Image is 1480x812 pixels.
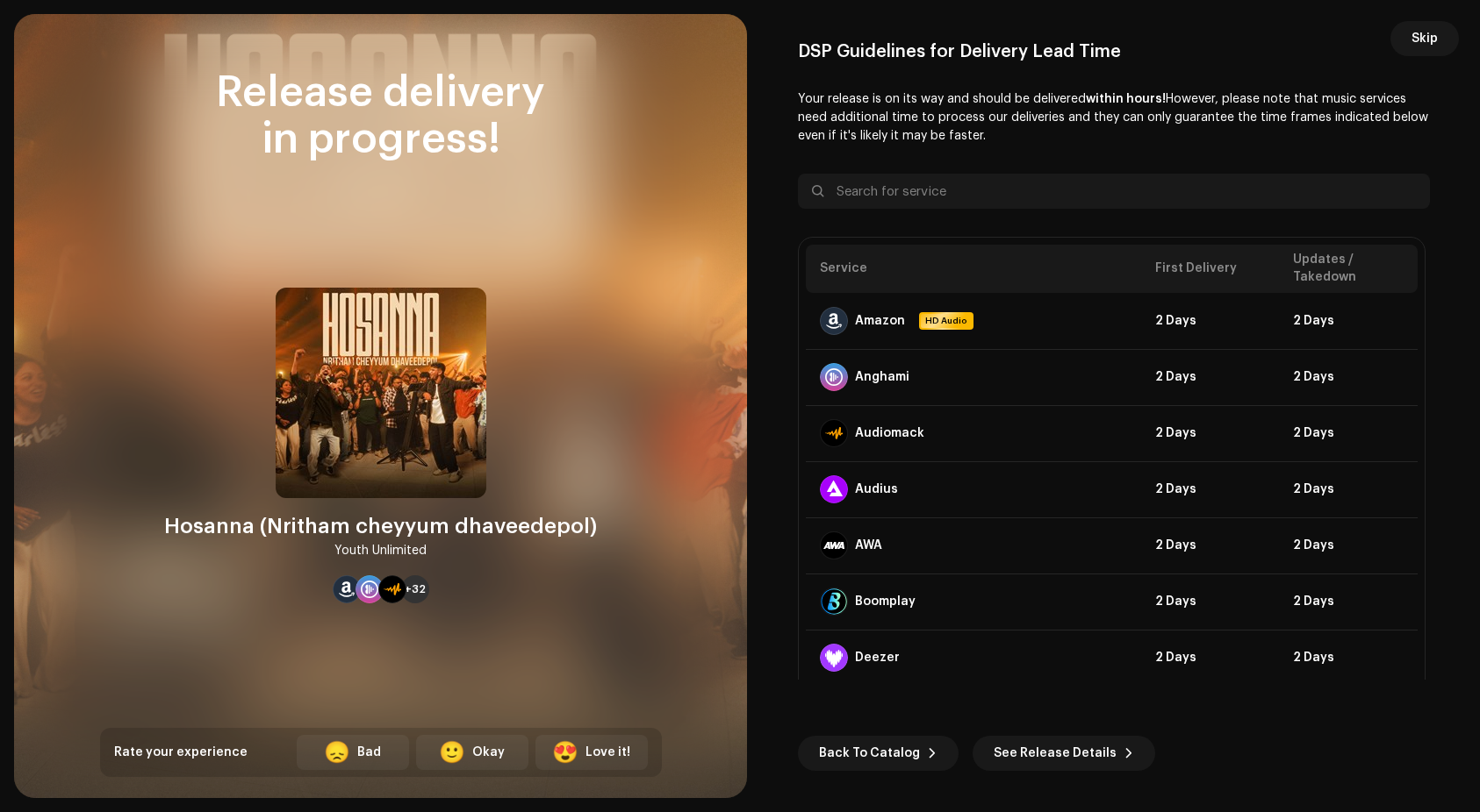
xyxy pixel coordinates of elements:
[1141,349,1280,405] td: 2 Days
[798,736,959,771] button: Back To Catalog
[1141,573,1280,630] td: 2 Days
[586,744,630,762] div: Love it!
[552,742,578,763] div: 😍
[855,426,924,440] div: Audiomack
[798,90,1430,146] p: Your release is on its way and should be delivered However, please note that music services need ...
[1279,405,1418,461] td: 2 Days
[324,742,350,763] div: 😞
[994,736,1117,771] span: See Release Details
[472,744,505,762] div: Okay
[1086,93,1166,105] b: within hours!
[855,538,882,552] div: AWA
[1279,349,1418,405] td: 2 Days
[114,746,248,759] span: Rate your experience
[855,482,898,496] div: Audius
[1279,293,1418,349] td: 2 Days
[921,314,972,328] span: HD Audio
[855,651,900,665] div: Deezer
[1141,630,1280,686] td: 2 Days
[1279,461,1418,517] td: 2 Days
[100,70,662,163] div: Release delivery in progress!
[973,736,1155,771] button: See Release Details
[798,174,1430,209] input: Search for service
[1141,293,1280,349] td: 2 Days
[1141,405,1280,461] td: 2 Days
[806,245,1141,293] th: Service
[1412,21,1438,56] span: Skip
[1279,517,1418,573] td: 2 Days
[1141,517,1280,573] td: 2 Days
[1141,461,1280,517] td: 2 Days
[164,512,597,540] div: Hosanna (Nritham cheyyum dhaveedepol)
[1279,573,1418,630] td: 2 Days
[855,370,909,384] div: Anghami
[405,582,426,596] span: +32
[855,314,905,328] div: Amazon
[357,744,381,762] div: Bad
[855,595,916,609] div: Boomplay
[276,288,486,498] img: 3ae168b7-2ab1-4a3e-ad5f-60fc8faef99b
[1390,21,1459,56] button: Skip
[798,41,1430,62] div: DSP Guidelines for Delivery Lead Time
[819,736,920,771] span: Back To Catalog
[334,540,427,561] div: Youth Unlimited
[1279,630,1418,686] td: 2 Days
[1141,245,1280,293] th: First Delivery
[439,742,465,763] div: 🙂
[1279,245,1418,293] th: Updates / Takedown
